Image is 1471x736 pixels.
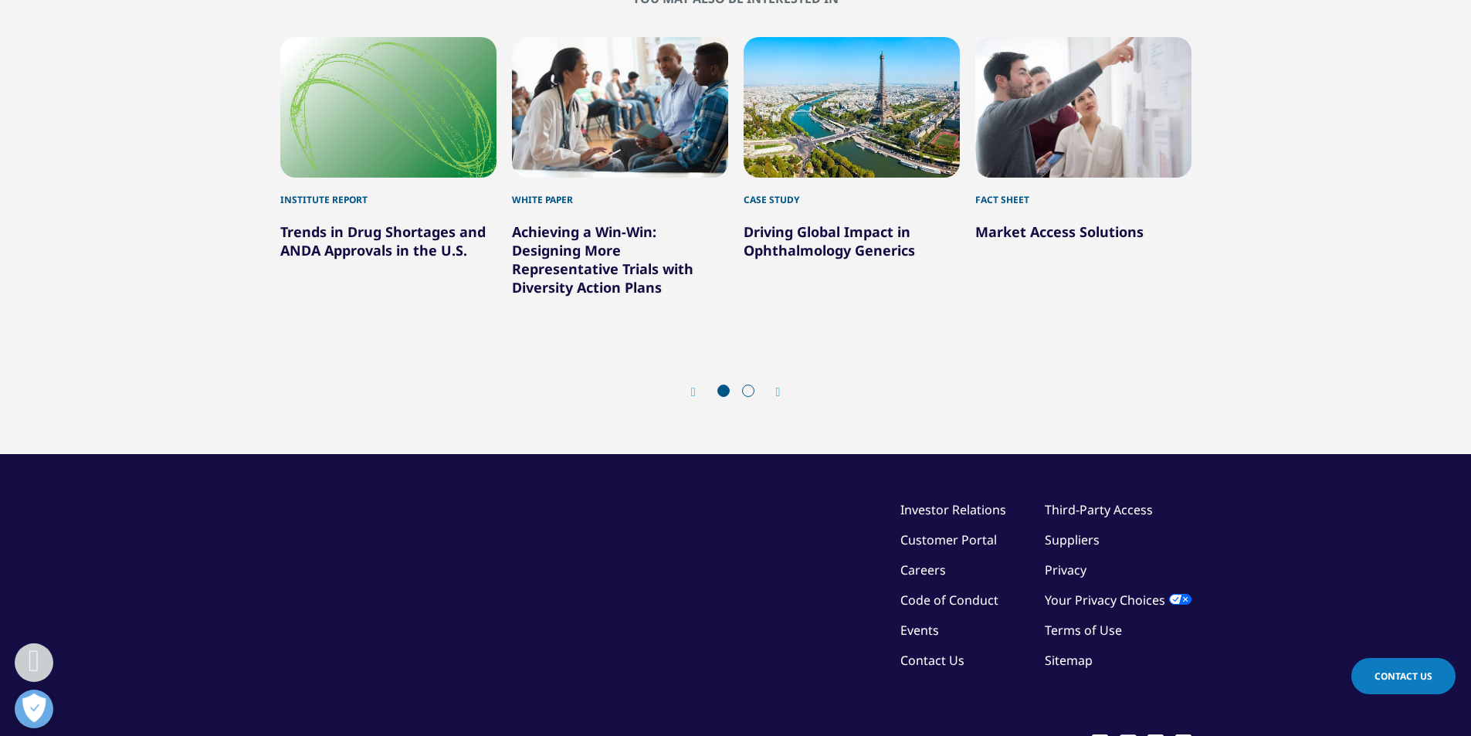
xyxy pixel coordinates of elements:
[761,385,781,399] div: Next slide
[744,178,960,207] div: Case Study
[975,178,1191,207] div: Fact Sheet
[280,37,497,315] div: 1 / 6
[691,385,711,399] div: Previous slide
[1351,658,1456,694] a: Contact Us
[900,531,997,548] a: Customer Portal
[1374,670,1432,683] span: Contact Us
[512,37,728,315] div: 2 / 6
[15,690,53,728] button: Open Preferences
[1045,531,1100,548] a: Suppliers
[280,222,486,259] a: Trends in Drug Shortages and ANDA Approvals in the U.S.
[975,222,1144,241] a: Market Access Solutions
[1045,561,1086,578] a: Privacy
[744,37,960,315] div: 3 / 6
[975,37,1191,315] div: 4 / 6
[1045,622,1122,639] a: Terms of Use
[1045,592,1191,609] a: Your Privacy Choices
[744,222,915,259] a: Driving Global Impact in Ophthalmology Generics
[512,222,693,297] a: Achieving a Win-Win: Designing More Representative Trials with Diversity Action Plans
[900,561,946,578] a: Careers
[1045,501,1153,518] a: Third-Party Access
[900,622,939,639] a: Events
[280,178,497,207] div: Institute Report
[900,592,998,609] a: Code of Conduct
[1045,652,1093,669] a: Sitemap
[900,501,1006,518] a: Investor Relations
[900,652,964,669] a: Contact Us
[512,178,728,207] div: White Paper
